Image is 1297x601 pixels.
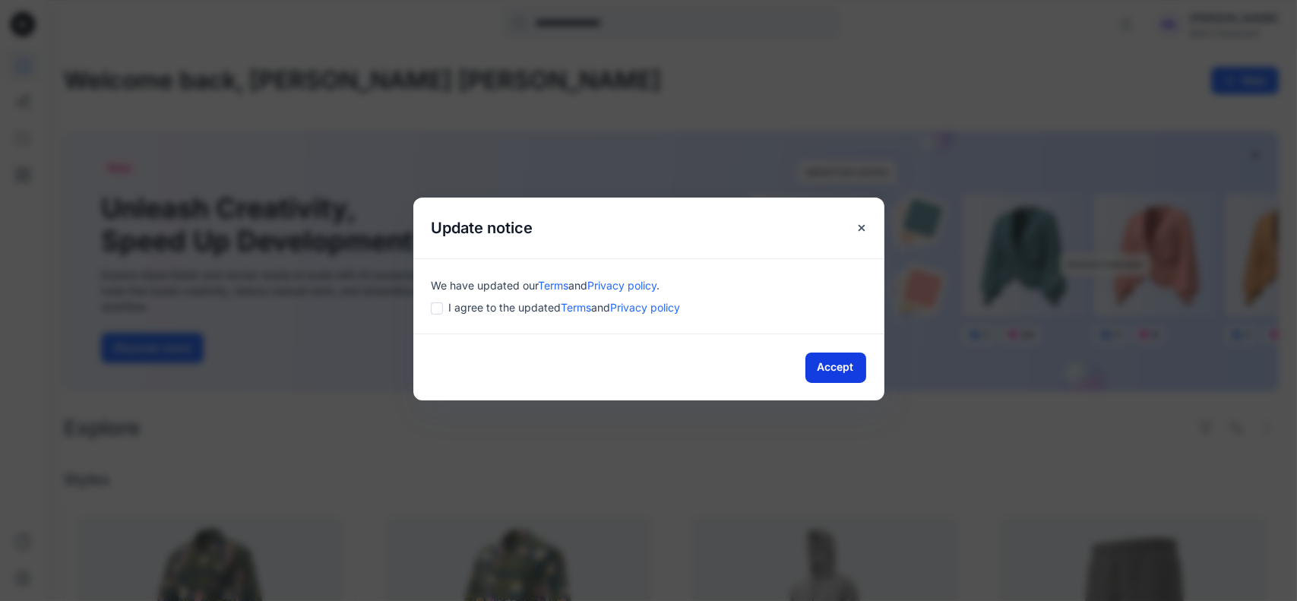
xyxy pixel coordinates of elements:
a: Terms [539,279,569,292]
span: and [592,301,611,314]
span: I agree to the updated [449,299,681,315]
span: and [569,279,588,292]
a: Privacy policy [611,301,681,314]
a: Privacy policy [588,279,657,292]
button: Accept [805,353,866,383]
div: We have updated our . [432,277,866,293]
button: Close [848,214,875,242]
h5: Update notice [413,198,552,258]
a: Terms [562,301,592,314]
